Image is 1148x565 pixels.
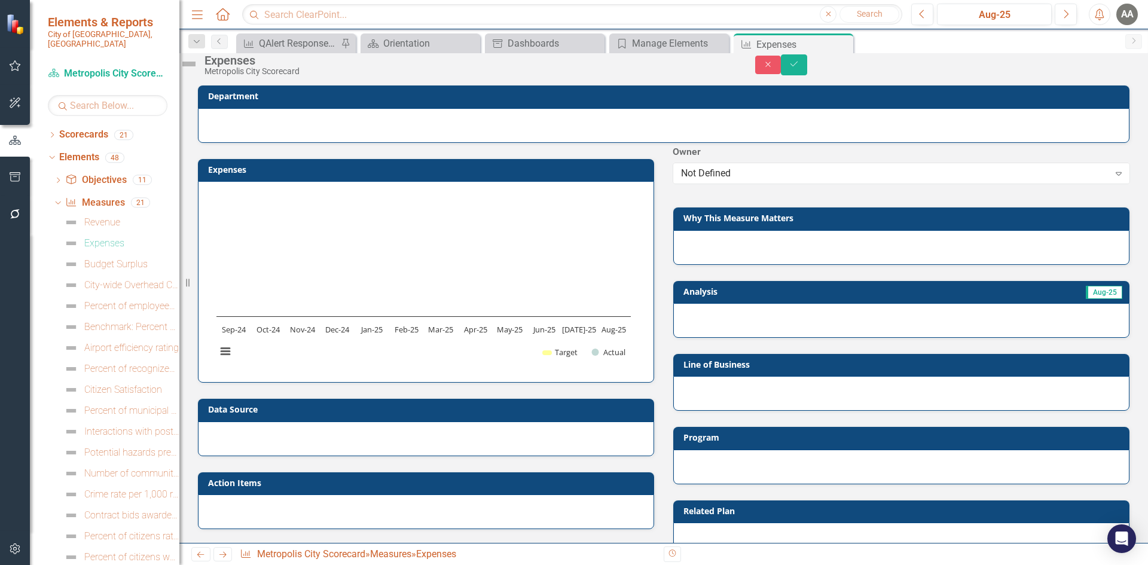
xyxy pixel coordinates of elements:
[65,196,124,210] a: Measures
[428,324,453,335] text: Mar-25
[61,317,179,337] a: Benchmark: Percent of residents who rate traffic congestion or transportation as a "top three" co...
[204,67,731,76] div: Metropolis City Scorecard
[497,324,523,335] text: May-25
[290,324,316,335] text: Nov-24
[84,426,179,437] div: Interactions with posts on Metropolis social media accounts
[857,9,883,19] span: Search
[683,213,1123,222] h3: Why This Measure Matters
[240,548,655,561] div: » »
[1107,524,1136,553] div: Open Intercom Messenger
[416,548,456,560] div: Expenses
[508,36,602,51] div: Dashboards
[208,478,648,487] h3: Action Items
[84,468,179,479] div: Number of community evacuation trainings
[64,466,78,481] img: Not Defined
[612,36,726,51] a: Manage Elements
[61,485,179,504] a: Crime rate per 1,000 residents
[65,173,126,187] a: Objectives
[242,4,902,25] input: Search ClearPoint...
[59,151,99,164] a: Elements
[84,552,179,563] div: Percent of citizens who believe Metropolis provides good value for their tax dollar
[257,548,365,560] a: Metropolis City Scorecard
[360,324,383,335] text: Jan-25
[61,422,179,441] a: Interactions with posts on Metropolis social media accounts
[683,287,893,296] h3: Analysis
[64,299,78,313] img: Not Defined
[756,37,850,52] div: Expenses
[64,445,78,460] img: Not Defined
[1086,286,1122,299] span: Aug-25
[464,324,487,335] text: Apr-25
[64,278,78,292] img: Not Defined
[937,4,1052,25] button: Aug-25
[325,324,350,335] text: Dec-24
[64,236,78,251] img: Not Defined
[64,320,78,334] img: Not Defined
[681,167,1109,181] div: Not Defined
[84,238,124,249] div: Expenses
[239,36,338,51] a: QAlert Response Time
[592,347,625,358] button: Show Actual
[48,15,167,29] span: Elements & Reports
[64,529,78,543] img: Not Defined
[84,510,179,521] div: Contract bids awarded to local businesses
[364,36,477,51] a: Orientation
[84,280,179,291] div: City-wide Overhead Costs (Aggregate/MM)
[545,347,578,358] button: Show Target
[683,433,1123,442] h3: Program
[208,91,1123,100] h3: Department
[64,424,78,439] img: Not Defined
[217,343,234,360] button: View chart menu, Chart
[683,360,1123,369] h3: Line of Business
[133,175,152,185] div: 11
[64,362,78,376] img: Not Defined
[61,213,120,232] a: Revenue
[673,146,1130,157] h3: Owner
[114,130,133,140] div: 21
[84,322,179,332] div: Benchmark: Percent of residents who rate traffic congestion or transportation as a "top three" co...
[61,527,179,546] a: Percent of citizens rating city government performance "good" or "excellent"
[61,401,179,420] a: Percent of municipal facilities incorporating energy efficient upgrades
[84,301,179,311] div: Percent of employees who have worked at the city for 5+ years
[488,36,602,51] a: Dashboards
[84,259,148,270] div: Budget Surplus
[84,489,179,500] div: Crime rate per 1,000 residents
[64,257,78,271] img: Not Defined
[1116,4,1138,25] button: AA
[84,364,179,374] div: Percent of recognized neighborhood associations that meet at least quarterly
[532,324,555,335] text: Jun-25
[179,54,199,74] img: Not Defined
[562,324,596,335] text: [DATE]-25
[48,67,167,81] a: Metropolis City Scorecard
[395,324,419,335] text: Feb-25
[84,217,120,228] div: Revenue
[61,380,162,399] a: Citizen Satisfaction
[370,548,411,560] a: Measures
[208,405,648,414] h3: Data Source
[257,324,280,335] text: Oct-24
[210,191,642,370] div: Chart. Highcharts interactive chart.
[210,191,637,370] svg: Interactive chart
[61,276,179,295] a: City-wide Overhead Costs (Aggregate/MM)
[61,464,179,483] a: Number of community evacuation trainings
[84,343,179,353] div: Airport efficiency rating
[64,341,78,355] img: Not Defined
[64,487,78,502] img: Not Defined
[105,152,124,163] div: 48
[84,447,179,458] div: Potential hazards prevented through routine checks and maintenance
[48,29,167,49] small: City of [GEOGRAPHIC_DATA], [GEOGRAPHIC_DATA]
[64,550,78,564] img: Not Defined
[602,324,626,335] text: Aug-25
[61,359,179,378] a: Percent of recognized neighborhood associations that meet at least quarterly
[84,531,179,542] div: Percent of citizens rating city government performance "good" or "excellent"
[259,36,338,51] div: QAlert Response Time
[64,404,78,418] img: Not Defined
[84,384,162,395] div: Citizen Satisfaction
[839,6,899,23] button: Search
[61,338,179,358] a: Airport efficiency rating
[941,8,1048,22] div: Aug-25
[61,506,179,525] a: Contract bids awarded to local businesses
[48,95,167,116] input: Search Below...
[383,36,477,51] div: Orientation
